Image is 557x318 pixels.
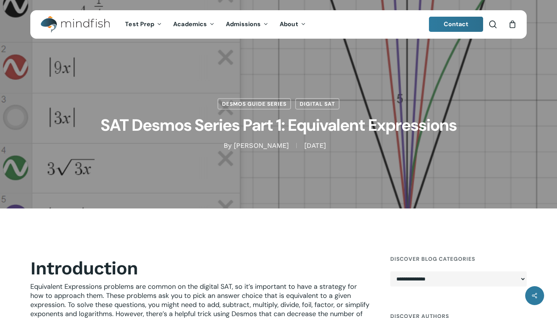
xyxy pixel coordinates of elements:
span: About [280,20,298,28]
a: About [274,21,311,28]
a: Academics [167,21,220,28]
a: Cart [508,20,516,28]
header: Main Menu [30,10,527,39]
h1: SAT Desmos Series Part 1: Equivalent Expressions [89,110,468,141]
nav: Main Menu [119,10,311,39]
span: Admissions [226,20,261,28]
span: Academics [173,20,207,28]
a: Contact [429,17,483,32]
a: Desmos Guide Series [217,98,291,110]
span: Contact [444,20,469,28]
span: By [224,143,232,148]
a: Digital SAT [295,98,340,110]
h4: Discover Blog Categories [390,252,527,266]
a: Admissions [220,21,274,28]
span: [DATE] [296,143,333,148]
a: [PERSON_NAME] [234,141,289,149]
a: Test Prep [119,21,167,28]
span: Test Prep [125,20,154,28]
b: Introduction [30,257,138,279]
